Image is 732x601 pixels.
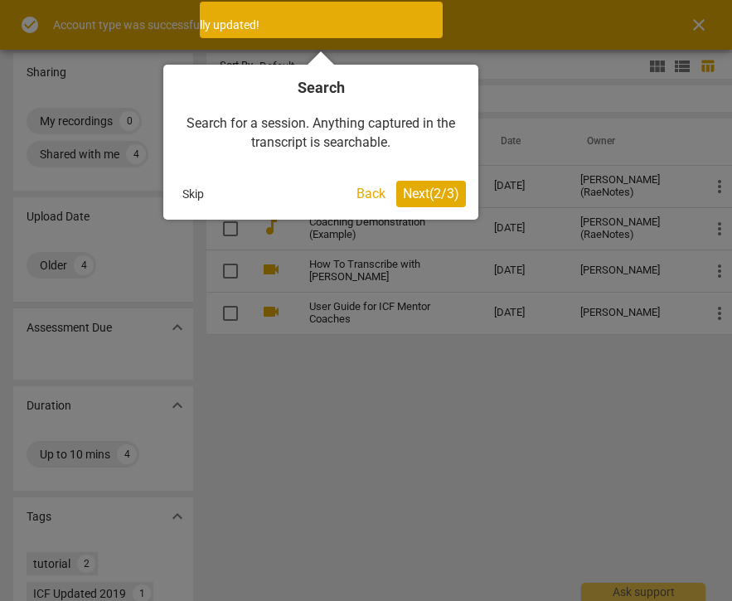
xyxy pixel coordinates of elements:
span: Next ( 2 / 3 ) [403,186,459,201]
h4: Search [176,77,466,98]
button: Skip [176,182,211,206]
button: Next [396,181,466,207]
div: Search for a session. Anything captured in the transcript is searchable. [176,98,466,168]
button: Back [350,181,392,207]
